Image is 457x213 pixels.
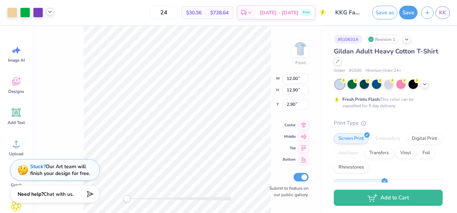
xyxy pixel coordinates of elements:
strong: Stuck? [30,163,46,170]
strong: Need help? [18,191,43,198]
span: Middle [283,134,296,139]
label: Submit to feature on our public gallery. [266,185,309,198]
div: Accessibility label [123,195,130,202]
span: $728.64 [210,9,228,16]
div: Revision 1 [366,35,399,44]
span: [DATE] - [DATE] [260,9,299,16]
div: Applique [334,148,363,158]
span: Add Text [8,120,25,126]
div: Digital Print [407,133,442,144]
div: Front [295,60,306,66]
span: # G500 [349,68,362,74]
button: Add to Cart [334,190,443,206]
div: Foil [418,148,435,158]
a: KK [435,6,450,19]
input: – – [150,6,178,19]
span: KK [439,9,446,17]
span: $30.36 [186,9,202,16]
div: Our Art team will finish your design for free. [30,163,90,177]
span: Greek [11,182,22,188]
span: Chat with us. [43,191,74,198]
button: Save as [372,6,397,19]
input: Untitled Design [330,5,365,20]
div: Embroidery [371,133,405,144]
span: Gildan [334,68,345,74]
button: Save [399,6,417,19]
div: This color can be expedited for 5 day delivery. [342,96,431,109]
span: Image AI [8,57,25,63]
span: Top [283,145,296,151]
div: Vinyl [396,148,416,158]
div: Rhinestones [334,162,369,173]
img: Front [293,42,308,56]
span: Center [283,122,296,128]
div: Transfers [365,148,393,158]
div: # 510631A [334,35,363,44]
span: Free [303,10,310,15]
div: Screen Print [334,133,369,144]
span: Gildan Adult Heavy Cotton T-Shirt [334,47,438,56]
span: Bottom [283,157,296,162]
div: Print Type [334,119,443,127]
span: Designs [8,89,24,94]
strong: Fresh Prints Flash: [342,96,380,102]
span: Upload [9,151,23,157]
span: Minimum Order: 24 + [365,68,401,74]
